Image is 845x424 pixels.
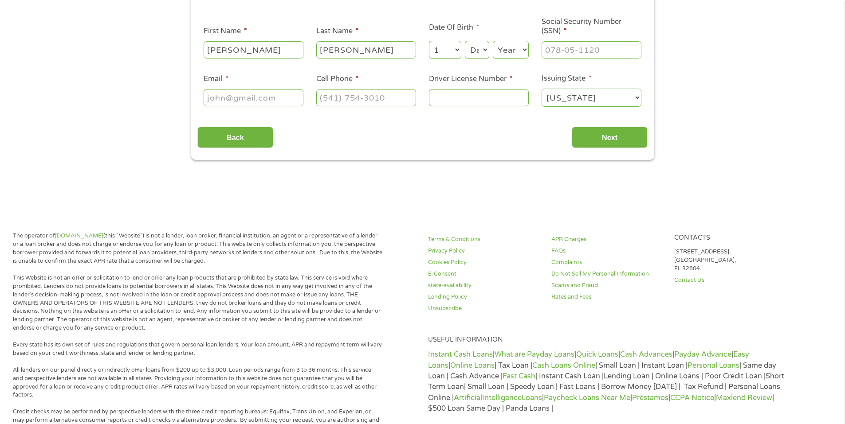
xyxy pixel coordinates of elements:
label: Cell Phone [316,74,359,84]
a: Terms & Conditions [428,235,541,244]
label: Driver License Number [429,74,513,84]
label: Date Of Birth [429,23,479,32]
a: Cash Loans Online [532,361,595,370]
a: Privacy Policy [428,247,541,255]
input: 078-05-1120 [542,41,641,58]
p: The operator of (this “Website”) is not a lender, loan broker, financial institution, an agent or... [13,232,383,265]
a: Scams and Fraud [551,281,664,290]
a: Loans [522,393,542,402]
input: Smith [316,41,416,58]
a: Lending Policy [428,293,541,301]
h4: Useful Information [428,336,787,344]
a: Rates and Fees [551,293,664,301]
a: Payday Advance [674,350,731,359]
a: state-availability [428,281,541,290]
a: APR Charges [551,235,664,244]
label: Last Name [316,27,359,36]
input: john@gmail.com [204,89,303,106]
p: All lenders on our panel directly or indirectly offer loans from $200 up to $3,000. Loan periods ... [13,366,383,400]
a: Instant Cash Loans [428,350,493,359]
input: John [204,41,303,58]
a: Easy Loans [428,350,749,370]
a: What are Payday Loans [495,350,574,359]
a: Cash Advances [620,350,672,359]
a: Artificial [454,393,482,402]
a: Do Not Sell My Personal Information [551,270,664,278]
label: Email [204,74,228,84]
a: Fast Cash [503,372,535,381]
a: E-Consent [428,270,541,278]
input: (541) 754-3010 [316,89,416,106]
a: FAQs [551,247,664,255]
input: Back [197,127,273,148]
label: Social Security Number (SSN) [542,17,641,36]
a: CCPA Notice [670,393,714,402]
p: This Website is not an offer or solicitation to lend or offer any loan products that are prohibit... [13,274,383,332]
p: Every state has its own set of rules and regulations that govern personal loan lenders. Your loan... [13,341,383,358]
a: Paycheck Loans Near Me [544,393,630,402]
a: Intelligence [482,393,522,402]
label: First Name [204,27,247,36]
a: [DOMAIN_NAME] [55,232,103,239]
a: Maxlend Review [716,393,772,402]
a: Préstamos [632,393,668,402]
label: Issuing State [542,74,592,83]
p: | | | | | | | Tax Loan | | Small Loan | Instant Loan | | Same day Loan | Cash Advance | | Instant... [428,349,787,414]
a: Online Loans [450,361,495,370]
a: Quick Loans [576,350,618,359]
a: Complaints [551,258,664,267]
input: Next [572,127,648,148]
a: Personal Loans [688,361,739,370]
a: Contact Us [674,276,787,284]
a: Unsubscribe [428,304,541,313]
h4: Contacts [674,234,787,242]
p: [STREET_ADDRESS], [GEOGRAPHIC_DATA], FL 32804. [674,248,787,273]
a: Cookies Policy [428,258,541,267]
